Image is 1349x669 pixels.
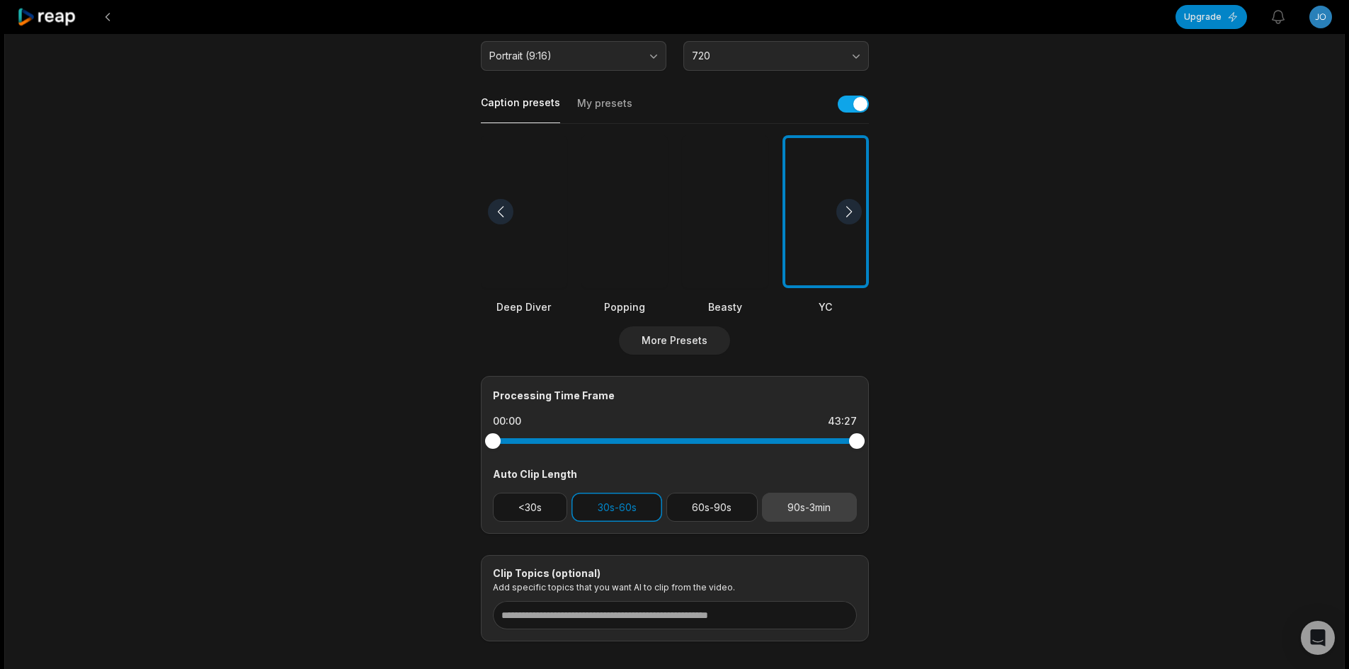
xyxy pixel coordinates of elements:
[666,493,758,522] button: 60s-90s
[493,467,857,481] div: Auto Clip Length
[692,50,841,62] span: 720
[481,299,567,314] div: Deep Diver
[782,299,869,314] div: YC
[493,388,857,403] div: Processing Time Frame
[493,493,568,522] button: <30s
[581,299,668,314] div: Popping
[619,326,730,355] button: More Presets
[577,96,632,123] button: My presets
[493,567,857,580] div: Clip Topics (optional)
[481,41,666,71] button: Portrait (9:16)
[828,414,857,428] div: 43:27
[762,493,857,522] button: 90s-3min
[1176,5,1247,29] button: Upgrade
[481,96,560,123] button: Caption presets
[682,299,768,314] div: Beasty
[493,582,857,593] p: Add specific topics that you want AI to clip from the video.
[1301,621,1335,655] div: Open Intercom Messenger
[571,493,662,522] button: 30s-60s
[489,50,638,62] span: Portrait (9:16)
[493,414,521,428] div: 00:00
[683,41,869,71] button: 720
